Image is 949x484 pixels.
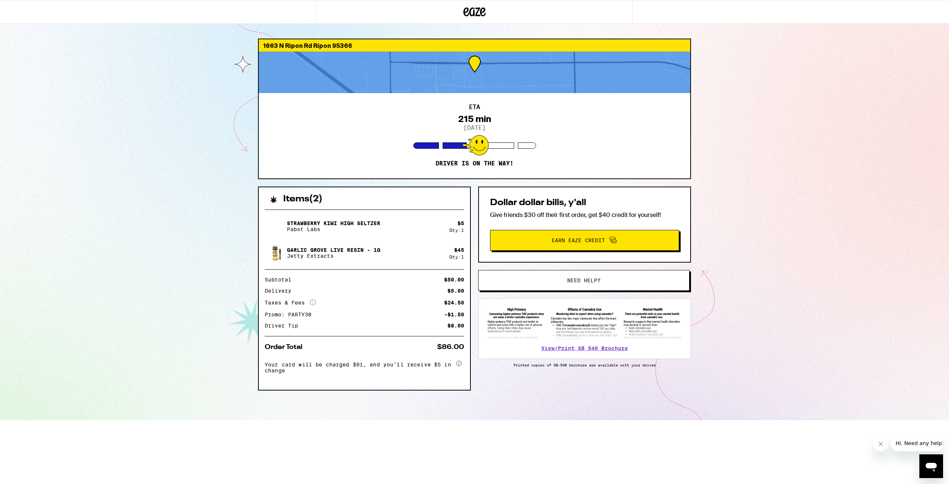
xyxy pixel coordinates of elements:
[436,160,513,167] p: Driver is on the way!
[265,243,285,263] img: Garlic Grove Live Resin - 1g
[919,454,943,478] iframe: Button to launch messaging window
[265,323,303,328] div: Driver Tip
[265,216,285,237] img: Strawberry Kiwi High Seltzer
[287,253,380,259] p: Jetty Extracts
[490,230,679,251] button: Earn Eaze Credit
[265,288,297,293] div: Delivery
[287,247,380,253] p: Garlic Grove Live Resin - 1g
[437,344,464,350] div: $86.00
[486,306,683,340] img: SB 540 Brochure preview
[265,312,317,317] div: Promo: PARTY30
[444,300,464,305] div: $24.50
[463,124,486,131] p: [DATE]
[447,323,464,328] div: $8.00
[265,359,454,373] span: Your card will be charged $91, and you’ll receive $5 in change
[541,345,628,351] a: View/Print SB 540 Brochure
[259,39,690,52] div: 1663 N Ripon Rd Ripon 95366
[447,288,464,293] div: $5.00
[458,114,491,124] div: 215 min
[567,278,601,283] span: Need help?
[287,226,380,232] p: Pabst Labs
[490,198,679,207] h2: Dollar dollar bills, y'all
[444,277,464,282] div: $50.00
[265,299,316,306] div: Taxes & Fees
[449,228,464,233] div: Qty: 1
[444,312,464,317] div: -$1.50
[449,254,464,259] div: Qty: 1
[265,344,308,350] div: Order Total
[287,220,380,226] p: Strawberry Kiwi High Seltzer
[4,5,53,11] span: Hi. Need any help?
[265,277,297,282] div: Subtotal
[457,220,464,226] div: $ 5
[454,247,464,253] div: $ 45
[469,104,480,110] h2: ETA
[891,435,943,451] iframe: Message from company
[490,211,679,219] p: Give friends $30 off their first order, get $40 credit for yourself!
[478,363,691,367] p: Printed copies of SB-540 brochure are available with your driver
[873,437,888,451] iframe: Close message
[283,195,323,204] h2: Items ( 2 )
[478,270,690,291] button: Need help?
[552,238,605,243] span: Earn Eaze Credit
